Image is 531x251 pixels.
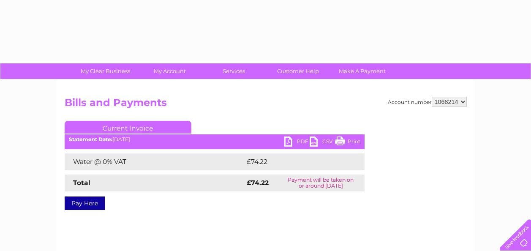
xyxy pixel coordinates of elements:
a: My Account [135,63,204,79]
div: [DATE] [65,136,365,142]
b: Statement Date: [69,136,112,142]
a: Customer Help [263,63,333,79]
a: Make A Payment [327,63,397,79]
a: Print [335,136,360,149]
a: Services [199,63,269,79]
a: CSV [310,136,335,149]
td: Payment will be taken on or around [DATE] [277,175,365,191]
a: Current Invoice [65,121,191,134]
a: Pay Here [65,196,105,210]
h2: Bills and Payments [65,97,467,113]
td: Water @ 0% VAT [65,153,245,170]
td: £74.22 [245,153,347,170]
a: My Clear Business [71,63,140,79]
strong: £74.22 [247,179,269,187]
a: PDF [284,136,310,149]
strong: Total [73,179,90,187]
div: Account number [388,97,467,107]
